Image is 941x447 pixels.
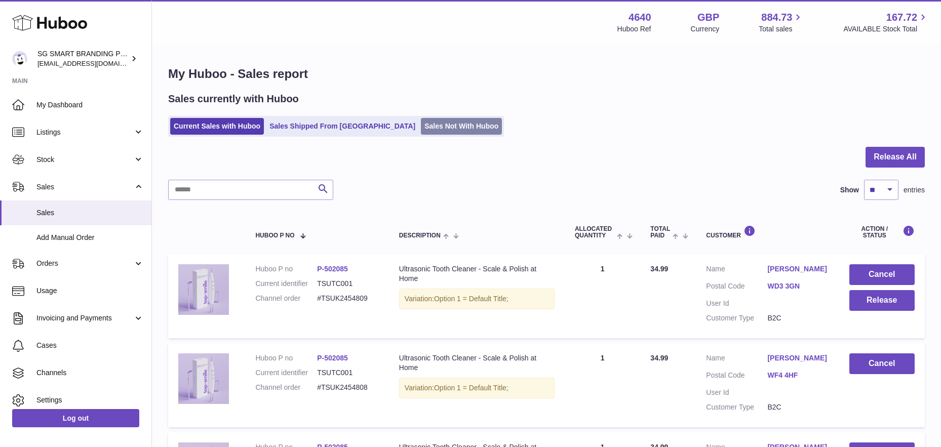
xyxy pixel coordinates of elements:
[650,354,668,362] span: 34.99
[767,313,829,323] dd: B2C
[843,24,929,34] span: AVAILABLE Stock Total
[255,279,317,289] dt: Current identifier
[317,354,348,362] a: P-502085
[697,11,719,24] strong: GBP
[575,226,614,239] span: ALLOCATED Quantity
[170,118,264,135] a: Current Sales with Huboo
[317,383,379,392] dd: #TSUK2454808
[168,92,299,106] h2: Sales currently with Huboo
[36,100,144,110] span: My Dashboard
[36,208,144,218] span: Sales
[317,265,348,273] a: P-502085
[36,259,133,268] span: Orders
[767,402,829,412] dd: B2C
[37,49,129,68] div: SG SMART BRANDING PTE. LTD.
[650,226,670,239] span: Total paid
[36,395,144,405] span: Settings
[565,343,640,427] td: 1
[706,313,767,323] dt: Customer Type
[421,118,502,135] a: Sales Not With Huboo
[36,233,144,242] span: Add Manual Order
[317,368,379,378] dd: TSUTC001
[36,286,144,296] span: Usage
[843,11,929,34] a: 167.72 AVAILABLE Stock Total
[767,281,829,291] a: WD3 3GN
[434,384,508,392] span: Option 1 = Default Title;
[849,225,915,239] div: Action / Status
[37,59,149,67] span: [EMAIL_ADDRESS][DOMAIN_NAME]
[904,185,925,195] span: entries
[886,11,917,24] span: 167.72
[36,182,133,192] span: Sales
[266,118,419,135] a: Sales Shipped From [GEOGRAPHIC_DATA]
[399,264,555,283] div: Ultrasonic Tooth Cleaner - Scale & Polish at Home
[849,353,915,374] button: Cancel
[761,11,792,24] span: 884.73
[255,368,317,378] dt: Current identifier
[706,281,767,294] dt: Postal Code
[178,353,229,404] img: plaqueremoverforteethbestselleruk5.png
[12,51,27,66] img: uktopsmileshipping@gmail.com
[759,11,804,34] a: 884.73 Total sales
[617,24,651,34] div: Huboo Ref
[399,289,555,309] div: Variation:
[706,264,767,276] dt: Name
[706,353,767,365] dt: Name
[36,155,133,165] span: Stock
[36,128,133,137] span: Listings
[706,225,829,239] div: Customer
[767,264,829,274] a: [PERSON_NAME]
[399,353,555,373] div: Ultrasonic Tooth Cleaner - Scale & Polish at Home
[255,383,317,392] dt: Channel order
[849,290,915,311] button: Release
[255,353,317,363] dt: Huboo P no
[866,147,925,168] button: Release All
[706,299,767,308] dt: User Id
[706,402,767,412] dt: Customer Type
[840,185,859,195] label: Show
[36,313,133,323] span: Invoicing and Payments
[629,11,651,24] strong: 4640
[399,378,555,398] div: Variation:
[849,264,915,285] button: Cancel
[767,353,829,363] a: [PERSON_NAME]
[178,264,229,315] img: plaqueremoverforteethbestselleruk5.png
[706,388,767,397] dt: User Id
[706,371,767,383] dt: Postal Code
[255,294,317,303] dt: Channel order
[168,66,925,82] h1: My Huboo - Sales report
[255,232,294,239] span: Huboo P no
[317,279,379,289] dd: TSUTC001
[36,341,144,350] span: Cases
[317,294,379,303] dd: #TSUK2454809
[12,409,139,427] a: Log out
[650,265,668,273] span: 34.99
[565,254,640,338] td: 1
[399,232,441,239] span: Description
[255,264,317,274] dt: Huboo P no
[36,368,144,378] span: Channels
[759,24,804,34] span: Total sales
[767,371,829,380] a: WF4 4HF
[434,295,508,303] span: Option 1 = Default Title;
[691,24,720,34] div: Currency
